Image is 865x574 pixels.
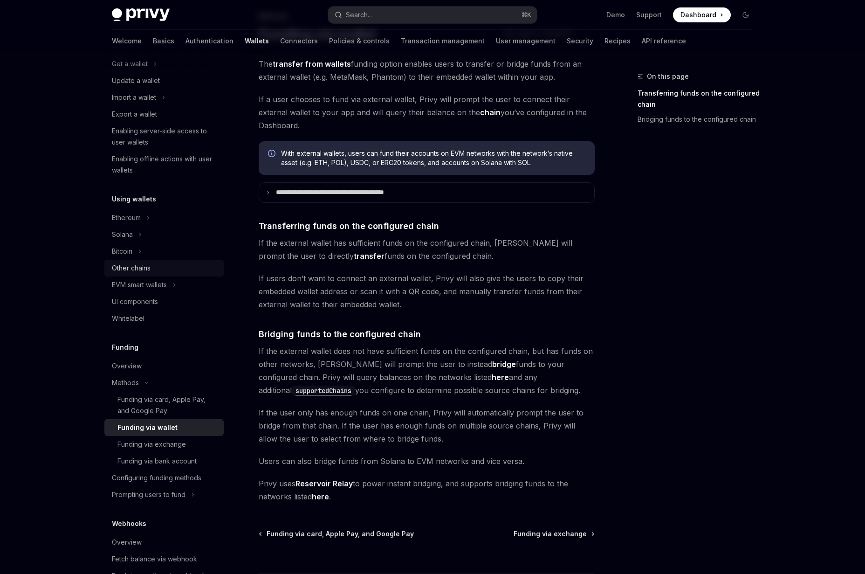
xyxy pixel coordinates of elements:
[492,360,516,369] strong: bridge
[642,30,686,52] a: API reference
[638,112,761,127] a: Bridging funds to the configured chain
[647,71,689,82] span: On this page
[354,251,384,261] strong: transfer
[328,7,537,23] button: Open search
[104,391,224,419] a: Funding via card, Apple Pay, and Google Pay
[104,293,224,310] a: UI components
[112,153,218,176] div: Enabling offline actions with user wallets
[112,75,160,86] div: Update a wallet
[496,30,556,52] a: User management
[329,30,390,52] a: Policies & controls
[522,11,531,19] span: ⌘ K
[312,492,329,502] a: here
[112,109,157,120] div: Export a wallet
[259,236,595,263] span: If the external wallet has sufficient funds on the configured chain, [PERSON_NAME] will prompt th...
[673,7,731,22] a: Dashboard
[112,518,146,529] h5: Webhooks
[104,260,224,277] a: Other chains
[104,72,224,89] a: Update a wallet
[268,150,277,159] svg: Info
[567,30,593,52] a: Security
[112,125,218,148] div: Enabling server-side access to user wallets
[259,455,595,468] span: Users can also bridge funds from Solana to EVM networks and vice versa.
[604,30,631,52] a: Recipes
[281,149,585,167] span: With external wallets, users can fund their accounts on EVM networks with the network’s native as...
[104,106,224,123] a: Export a wallet
[104,151,224,179] a: Enabling offline actions with user wallets
[259,345,595,397] span: If the external wallet does not have sufficient funds on the configured chain, but has funds on o...
[273,59,351,69] strong: transfer from wallets
[245,30,269,52] a: Wallets
[104,534,224,551] a: Overview
[401,30,485,52] a: Transaction management
[117,422,178,433] div: Funding via wallet
[112,229,133,240] div: Solana
[112,212,141,223] div: Ethereum
[112,472,201,484] div: Configuring funding methods
[112,92,156,103] div: Import a wallet
[112,296,158,307] div: UI components
[117,394,218,416] div: Funding via card, Apple Pay, and Google Pay
[638,86,761,112] a: Transferring funds on the configured chain
[480,108,501,118] a: chain
[636,10,662,20] a: Support
[606,10,625,20] a: Demo
[185,30,233,52] a: Authentication
[112,8,170,21] img: dark logo
[104,436,224,453] a: Funding via exchange
[267,529,414,539] span: Funding via card, Apple Pay, and Google Pay
[104,277,224,293] button: Toggle EVM smart wallets section
[112,279,167,290] div: EVM smart wallets
[104,453,224,470] a: Funding via bank account
[104,358,224,374] a: Overview
[112,194,156,205] h5: Using wallets
[492,373,509,382] a: here
[112,30,142,52] a: Welcome
[280,30,318,52] a: Connectors
[112,489,185,500] div: Prompting users to fund
[259,328,421,340] span: Bridging funds to the configured chain
[112,246,132,257] div: Bitcoin
[117,439,186,450] div: Funding via exchange
[680,10,716,20] span: Dashboard
[104,470,224,486] a: Configuring funding methods
[259,272,595,311] span: If users don’t want to connect an external wallet, Privy will also give the users to copy their e...
[104,419,224,436] a: Funding via wallet
[112,537,142,548] div: Overview
[738,7,753,22] button: Toggle dark mode
[153,30,174,52] a: Basics
[104,486,224,503] button: Toggle Prompting users to fund section
[259,93,595,132] span: If a user chooses to fund via external wallet, Privy will prompt the user to connect their extern...
[259,406,595,445] span: If the user only has enough funds on one chain, Privy will automatically prompt the user to bridg...
[104,310,224,327] a: Whitelabel
[514,529,594,539] a: Funding via exchange
[104,243,224,260] button: Toggle Bitcoin section
[112,553,197,565] div: Fetch balance via webhook
[104,89,224,106] button: Toggle Import a wallet section
[104,209,224,226] button: Toggle Ethereum section
[292,386,355,396] code: supportedChains
[259,477,595,503] span: Privy uses to power instant bridging, and supports bridging funds to the networks listed .
[104,374,224,391] button: Toggle Methods section
[117,456,197,467] div: Funding via bank account
[259,57,595,83] span: The funding option enables users to transfer or bridge funds from an external wallet (e.g. MetaMa...
[292,386,355,395] a: supportedChains
[104,551,224,567] a: Fetch balance via webhook
[104,226,224,243] button: Toggle Solana section
[112,377,139,388] div: Methods
[259,220,439,232] span: Transferring funds on the configured chain
[112,263,151,274] div: Other chains
[104,123,224,151] a: Enabling server-side access to user wallets
[112,342,138,353] h5: Funding
[112,313,144,324] div: Whitelabel
[295,479,353,489] a: Reservoir Relay
[260,529,414,539] a: Funding via card, Apple Pay, and Google Pay
[112,360,142,372] div: Overview
[346,9,372,21] div: Search...
[514,529,587,539] span: Funding via exchange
